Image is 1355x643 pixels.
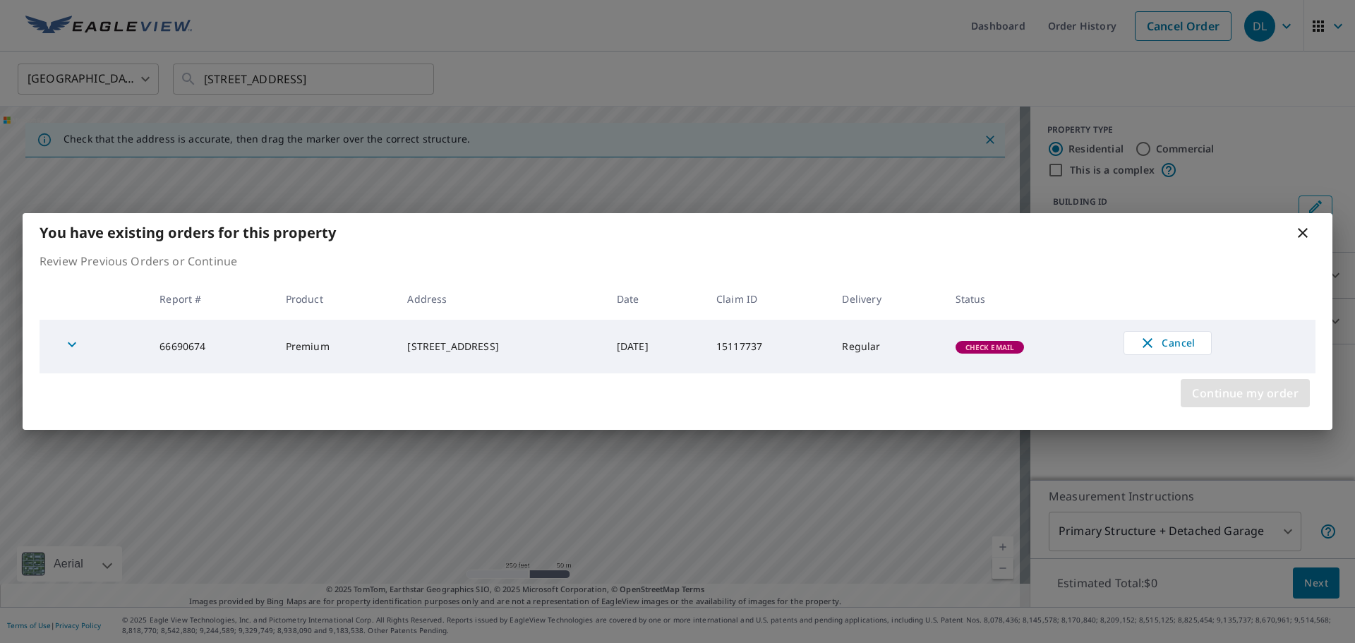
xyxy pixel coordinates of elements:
th: Status [944,278,1112,320]
th: Delivery [831,278,944,320]
th: Product [275,278,397,320]
span: Cancel [1138,335,1197,351]
button: Cancel [1124,331,1212,355]
span: Check Email [957,342,1023,352]
span: Continue my order [1192,383,1299,403]
td: 66690674 [148,320,274,373]
th: Date [606,278,705,320]
th: Claim ID [705,278,831,320]
div: [STREET_ADDRESS] [407,339,594,354]
p: Review Previous Orders or Continue [40,253,1315,270]
th: Address [396,278,605,320]
td: 15117737 [705,320,831,373]
td: [DATE] [606,320,705,373]
b: You have existing orders for this property [40,223,336,242]
td: Premium [275,320,397,373]
button: Continue my order [1181,379,1310,407]
th: Report # [148,278,274,320]
td: Regular [831,320,944,373]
